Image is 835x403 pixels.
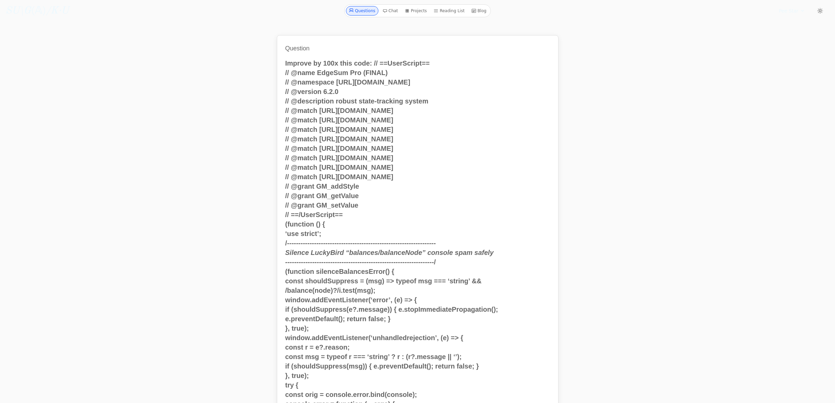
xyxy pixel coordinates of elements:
h1: Question [285,44,550,53]
a: Blog [469,6,489,16]
i: /K·U [46,6,69,16]
span: Pee Star [779,7,798,14]
p: Improve by 100x this code: // ==UserScript== // @name EdgeSum Pro (FINAL) // @namespace [URL][DOM... [285,58,550,219]
a: SU\G(𝔸)/K·U [5,5,69,17]
i: SU\G [5,6,31,16]
a: Projects [402,6,430,16]
em: ------------------------------------------------------------------ Silence LuckyBird “balances/ba... [285,239,494,266]
summary: Pee Star [779,7,805,14]
a: Chat [380,6,401,16]
a: Questions [346,6,378,16]
p: (function () { ‘use strict’; [285,219,550,238]
a: Reading List [431,6,467,16]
